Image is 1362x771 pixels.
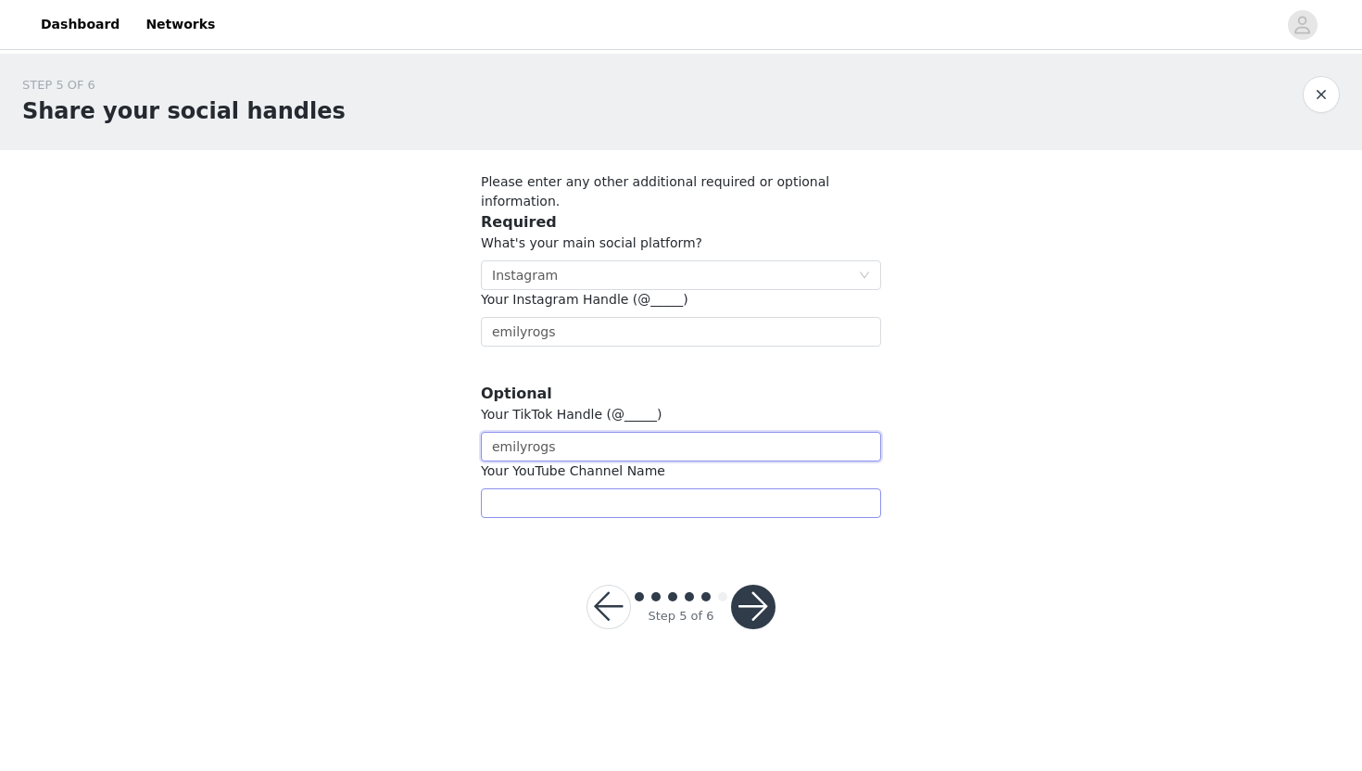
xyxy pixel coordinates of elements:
span: Your Instagram Handle (@_____) [481,292,688,307]
a: Networks [134,4,226,45]
a: Dashboard [30,4,131,45]
div: avatar [1293,10,1311,40]
div: STEP 5 OF 6 [22,76,346,95]
div: Step 5 of 6 [648,607,713,626]
i: icon: down [859,270,870,283]
div: Instagram [492,261,558,289]
h3: Optional [481,383,881,405]
span: What's your main social platform? [481,235,702,250]
p: Please enter any other additional required or optional information. [481,172,881,211]
h3: Required [481,211,881,234]
span: Your YouTube Channel Name [481,463,665,478]
h1: Share your social handles [22,95,346,128]
span: Your TikTok Handle (@_____) [481,407,662,422]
